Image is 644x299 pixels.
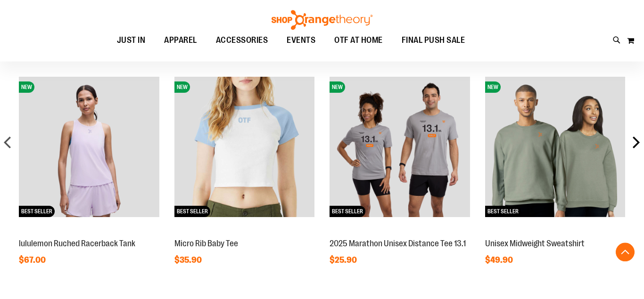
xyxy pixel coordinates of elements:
[107,30,155,51] a: JUST IN
[485,255,514,265] span: $49.90
[485,77,626,217] img: Unisex Midweight Sweatshirt
[174,206,210,217] span: BEST SELLER
[19,228,159,236] a: lululemon Ruched Racerback TankNEWBEST SELLER
[19,255,47,265] span: $67.00
[287,30,315,51] span: EVENTS
[485,228,626,236] a: Unisex Midweight SweatshirtNEWBEST SELLER
[155,30,206,51] a: APPAREL
[330,81,345,93] span: NEW
[117,30,146,51] span: JUST IN
[330,77,470,217] img: 2025 Marathon Unisex Distance Tee 13.1
[330,255,358,265] span: $25.90
[174,239,238,248] a: Micro Rib Baby Tee
[325,30,392,51] a: OTF AT HOME
[216,30,268,51] span: ACCESSORIES
[19,206,55,217] span: BEST SELLER
[334,30,383,51] span: OTF AT HOME
[174,228,315,236] a: Micro Rib Baby TeeNEWBEST SELLER
[330,206,365,217] span: BEST SELLER
[19,77,159,217] img: lululemon Ruched Racerback Tank
[485,81,501,93] span: NEW
[485,239,585,248] a: Unisex Midweight Sweatshirt
[330,239,466,248] a: 2025 Marathon Unisex Distance Tee 13.1
[174,81,190,93] span: NEW
[485,206,521,217] span: BEST SELLER
[19,239,135,248] a: lululemon Ruched Racerback Tank
[330,228,470,236] a: 2025 Marathon Unisex Distance Tee 13.1NEWBEST SELLER
[392,30,475,51] a: FINAL PUSH SALE
[164,30,197,51] span: APPAREL
[174,77,315,217] img: Micro Rib Baby Tee
[277,30,325,51] a: EVENTS
[206,30,278,51] a: ACCESSORIES
[402,30,465,51] span: FINAL PUSH SALE
[19,81,34,93] span: NEW
[174,255,203,265] span: $35.90
[616,242,635,261] button: Back To Top
[270,10,374,30] img: Shop Orangetheory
